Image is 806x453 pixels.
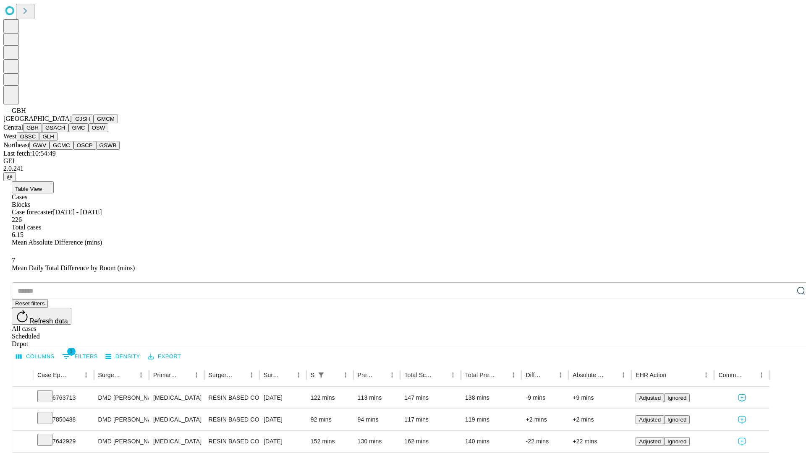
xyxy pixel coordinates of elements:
button: Menu [447,369,459,381]
button: Menu [293,369,304,381]
div: 152 mins [311,431,349,452]
div: RESIN BASED COMPOSITE 1 SURFACE, POSTERIOR [209,409,255,430]
button: Table View [12,181,54,193]
button: Select columns [14,350,57,363]
button: Menu [191,369,202,381]
div: 113 mins [358,387,396,409]
button: Sort [744,369,756,381]
button: OSCP [73,141,96,150]
span: 7 [12,257,15,264]
div: -9 mins [526,387,564,409]
span: 6.15 [12,231,24,238]
div: +22 mins [573,431,627,452]
span: Last fetch: 10:54:49 [3,150,56,157]
button: Sort [123,369,135,381]
div: Absolute Difference [573,372,605,378]
span: Mean Daily Total Difference by Room (mins) [12,264,135,271]
button: Expand [16,435,29,449]
div: 138 mins [465,387,518,409]
span: GBH [12,107,26,114]
button: Export [146,350,183,363]
button: Menu [618,369,629,381]
button: Ignored [664,415,690,424]
div: 1 active filter [315,369,327,381]
div: Primary Service [153,372,178,378]
div: DMD [PERSON_NAME] Dmd [98,387,145,409]
div: 7850488 [37,409,90,430]
div: [DATE] [264,409,302,430]
button: GSWB [96,141,120,150]
div: 117 mins [404,409,457,430]
button: Expand [16,413,29,427]
div: Total Scheduled Duration [404,372,434,378]
div: DMD [PERSON_NAME] Dmd [98,431,145,452]
div: RESIN BASED COMPOSITE 2 SURFACES, POSTERIOR [209,387,255,409]
div: 6763713 [37,387,90,409]
button: Menu [700,369,712,381]
div: 92 mins [311,409,349,430]
div: 119 mins [465,409,518,430]
div: 130 mins [358,431,396,452]
div: 147 mins [404,387,457,409]
button: Density [103,350,142,363]
div: GEI [3,157,803,165]
button: Ignored [664,393,690,402]
button: GLH [39,132,57,141]
div: 162 mins [404,431,457,452]
span: Adjusted [639,395,661,401]
span: Ignored [667,438,686,445]
div: Surgery Name [209,372,233,378]
div: Case Epic Id [37,372,68,378]
div: [MEDICAL_DATA] [153,387,200,409]
div: Predicted In Room Duration [358,372,374,378]
button: Show filters [60,350,100,363]
div: Surgeon Name [98,372,123,378]
button: GBH [23,123,42,132]
button: Adjusted [636,437,664,446]
div: [MEDICAL_DATA] [153,409,200,430]
div: 94 mins [358,409,396,430]
div: Difference [526,372,542,378]
button: GMC [68,123,88,132]
span: Northeast [3,141,29,148]
button: GWV [29,141,50,150]
button: Sort [667,369,679,381]
span: @ [7,174,13,180]
button: Sort [374,369,386,381]
button: Sort [281,369,293,381]
div: 122 mins [311,387,349,409]
button: Menu [246,369,257,381]
div: -22 mins [526,431,564,452]
button: GMCM [94,115,118,123]
span: Adjusted [639,417,661,423]
button: Menu [555,369,566,381]
span: Case forecaster [12,208,53,216]
span: [DATE] - [DATE] [53,208,102,216]
div: [MEDICAL_DATA] [153,431,200,452]
span: Total cases [12,224,41,231]
button: @ [3,172,16,181]
span: West [3,133,17,140]
button: Sort [234,369,246,381]
button: Adjusted [636,393,664,402]
button: Show filters [315,369,327,381]
button: Refresh data [12,308,71,325]
span: Reset filters [15,300,44,307]
button: Sort [435,369,447,381]
button: Sort [68,369,80,381]
button: Sort [328,369,340,381]
button: Menu [508,369,519,381]
button: Expand [16,391,29,406]
div: Total Predicted Duration [465,372,495,378]
span: Ignored [667,395,686,401]
div: [DATE] [264,387,302,409]
span: 1 [67,347,76,356]
button: Menu [386,369,398,381]
span: Mean Absolute Difference (mins) [12,239,102,246]
button: GCMC [50,141,73,150]
button: Menu [756,369,767,381]
span: [GEOGRAPHIC_DATA] [3,115,72,122]
div: Surgery Date [264,372,280,378]
div: RESIN BASED COMPOSITE 3 SURFACES, POSTERIOR [209,431,255,452]
button: Adjusted [636,415,664,424]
